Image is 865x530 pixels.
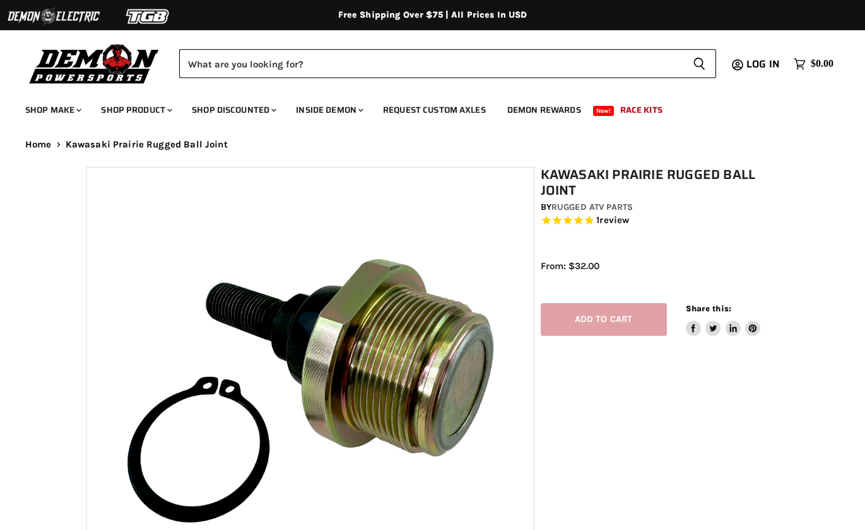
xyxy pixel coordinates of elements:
[6,4,101,28] img: Demon Electric Logo 2
[16,97,89,123] a: Shop Make
[551,202,633,212] a: Rugged ATV Parts
[101,4,196,28] img: TGB Logo 2
[611,97,672,123] a: Race Kits
[683,49,716,78] button: Search
[182,97,284,123] a: Shop Discounted
[811,58,833,70] span: $0.00
[593,106,615,116] span: New!
[179,49,716,78] form: Product
[286,97,371,123] a: Inside Demon
[787,55,840,73] a: $0.00
[741,59,787,70] a: Log in
[374,97,495,123] a: Request Custom Axles
[686,304,731,313] span: Share this:
[541,260,599,272] span: From: $32.00
[541,167,785,199] h1: Kawasaki Prairie Rugged Ball Joint
[25,139,52,150] a: Home
[66,139,228,150] span: Kawasaki Prairie Rugged Ball Joint
[746,56,780,72] span: Log in
[16,92,830,123] ul: Main menu
[541,200,785,214] div: by
[91,97,180,123] a: Shop Product
[686,303,761,337] aside: Share this:
[25,41,163,86] img: Demon Powersports
[498,97,591,123] a: Demon Rewards
[599,215,629,226] span: review
[596,215,629,226] span: 1 reviews
[179,49,683,78] input: Search
[541,214,785,228] span: Rated 5.0 out of 5 stars 1 reviews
